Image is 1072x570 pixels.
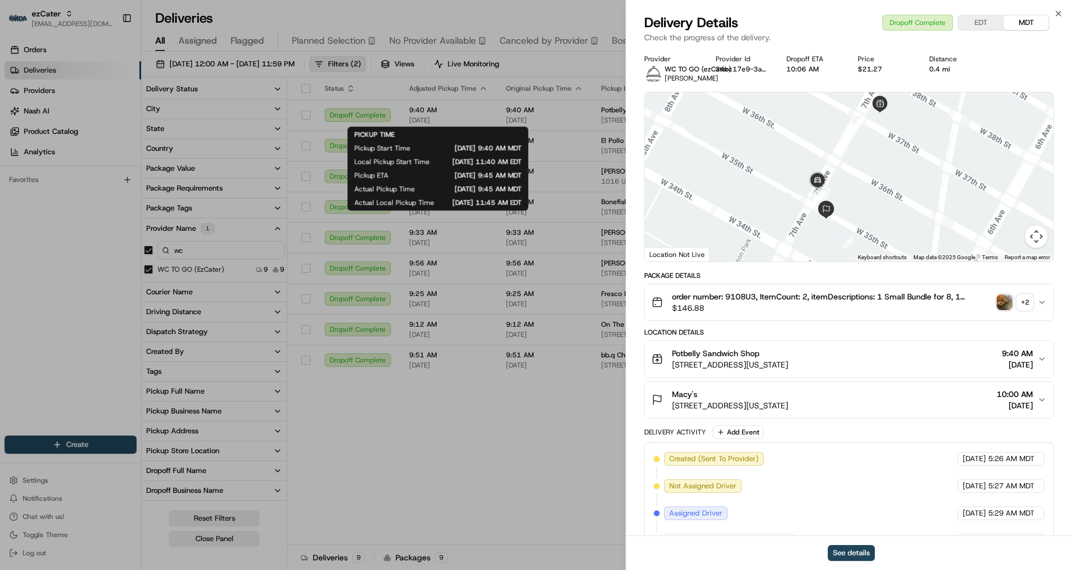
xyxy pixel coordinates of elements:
[858,254,907,261] button: Keyboard shortcuts
[433,184,521,193] span: [DATE] 9:45 AM MDT
[672,302,992,314] span: $146.88
[818,188,830,200] div: 2
[852,116,865,128] div: 1
[841,235,854,248] div: 3
[963,454,986,464] span: [DATE]
[644,14,738,32] span: Delivery Details
[1002,348,1033,359] span: 9:40 AM
[672,359,788,370] span: [STREET_ADDRESS][US_STATE]
[644,54,697,64] div: Provider
[811,191,824,203] div: 4
[982,254,998,260] a: Terms
[958,15,1003,30] button: EDT
[716,54,769,64] div: Provider Id
[665,74,718,83] span: [PERSON_NAME]
[716,65,769,74] button: 34bc17e9-3a8d-6362-6ec9-f160115546d8
[929,54,982,64] div: Distance
[672,348,759,359] span: Potbelly Sandwich Shop
[988,481,1035,491] span: 5:27 AM MDT
[645,382,1053,418] button: Macy's[STREET_ADDRESS][US_STATE]10:00 AM[DATE]
[354,143,410,153] span: Pickup Start Time
[669,454,759,464] span: Created (Sent To Provider)
[858,65,911,74] div: $21.27
[672,400,788,411] span: [STREET_ADDRESS][US_STATE]
[1002,359,1033,370] span: [DATE]
[354,171,388,180] span: Pickup ETA
[669,481,737,491] span: Not Assigned Driver
[786,54,840,64] div: Dropoff ETA
[1005,254,1050,260] a: Report a map error
[645,341,1053,377] button: Potbelly Sandwich Shop[STREET_ADDRESS][US_STATE]9:40 AM[DATE]
[428,143,521,153] span: [DATE] 9:40 AM MDT
[644,65,662,83] img: profile_wctogo_shipday.jpg
[672,389,697,400] span: Macy's
[672,291,992,302] span: order number: 9108U3, ItemCount: 2, itemDescriptions: 1 Small Bundle for 8, 1 Vegetarian Apple Wa...
[997,389,1033,400] span: 10:00 AM
[665,65,731,74] span: WC TO GO (ezCater)
[988,454,1035,464] span: 5:26 AM MDT
[644,328,1054,337] div: Location Details
[988,508,1035,518] span: 5:29 AM MDT
[645,247,710,261] div: Location Not Live
[448,157,521,166] span: [DATE] 11:40 AM EDT
[669,508,722,518] span: Assigned Driver
[929,65,982,74] div: 0.4 mi
[713,425,763,439] button: Add Event
[963,508,986,518] span: [DATE]
[406,171,521,180] span: [DATE] 9:45 AM MDT
[354,198,434,207] span: Actual Local Pickup Time
[997,400,1033,411] span: [DATE]
[354,130,394,139] span: PICKUP TIME
[354,157,429,166] span: Local Pickup Start Time
[997,294,1013,310] img: photo_proof_of_pickup image
[858,54,911,64] div: Price
[644,32,1054,43] p: Check the progress of the delivery.
[828,545,875,561] button: See details
[963,481,986,491] span: [DATE]
[644,271,1054,280] div: Package Details
[452,198,521,207] span: [DATE] 11:45 AM EDT
[354,184,415,193] span: Actual Pickup Time
[648,247,685,261] a: Open this area in Google Maps (opens a new window)
[997,294,1033,310] button: photo_proof_of_pickup image+2
[786,65,840,74] div: 10:06 AM
[1017,294,1033,310] div: + 2
[1025,225,1048,248] button: Map camera controls
[913,254,975,260] span: Map data ©2025 Google
[644,428,706,437] div: Delivery Activity
[645,284,1053,320] button: order number: 9108U3, ItemCount: 2, itemDescriptions: 1 Small Bundle for 8, 1 Vegetarian Apple Wa...
[1003,15,1049,30] button: MDT
[648,247,685,261] img: Google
